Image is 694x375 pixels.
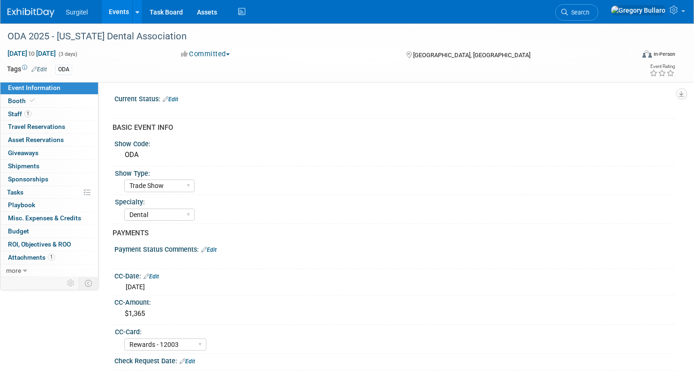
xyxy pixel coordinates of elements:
button: Committed [178,49,234,59]
div: Check Request Date: [114,354,675,366]
span: [DATE] [DATE] [7,49,56,58]
span: Asset Reservations [8,136,64,143]
span: Shipments [8,162,39,170]
img: ExhibitDay [8,8,54,17]
td: Toggle Event Tabs [79,277,98,289]
span: to [27,50,36,57]
a: Attachments1 [0,251,98,264]
span: Travel Reservations [8,123,65,130]
a: Booth [0,95,98,107]
a: Asset Reservations [0,134,98,146]
span: more [6,267,21,274]
span: Event Information [8,84,60,91]
div: Event Rating [649,64,675,69]
div: ODA [55,65,72,75]
td: Personalize Event Tab Strip [63,277,79,289]
span: Staff [8,110,31,118]
span: 1 [24,110,31,117]
span: Misc. Expenses & Credits [8,214,81,222]
span: Surgitel [66,8,88,16]
div: In-Person [653,51,675,58]
a: Edit [31,66,47,73]
span: Giveaways [8,149,38,157]
a: Travel Reservations [0,120,98,133]
i: Booth reservation complete [30,98,35,103]
div: Payment Status Comments: [114,242,675,255]
a: Shipments [0,160,98,172]
div: $1,365 [121,307,668,321]
div: PAYMENTS [113,228,668,238]
span: Search [568,9,589,16]
a: Playbook [0,199,98,211]
div: Event Format [576,49,676,63]
span: Budget [8,227,29,235]
a: Search [555,4,598,21]
a: Edit [180,358,195,365]
div: CC-Date: [114,269,675,281]
span: Playbook [8,201,35,209]
span: (3 days) [58,51,77,57]
span: 1 [48,254,55,261]
div: Current Status: [114,92,675,104]
span: Attachments [8,254,55,261]
a: more [0,264,98,277]
span: Booth [8,97,37,105]
a: Edit [143,273,159,280]
span: Tasks [7,188,23,196]
div: Show Code: [114,137,675,149]
a: Tasks [0,186,98,199]
span: [GEOGRAPHIC_DATA], [GEOGRAPHIC_DATA] [413,52,530,59]
img: Format-Inperson.png [642,50,652,58]
span: Sponsorships [8,175,48,183]
a: ROI, Objectives & ROO [0,238,98,251]
a: Budget [0,225,98,238]
a: Misc. Expenses & Credits [0,212,98,225]
span: ROI, Objectives & ROO [8,240,71,248]
a: Edit [163,96,178,103]
a: Event Information [0,82,98,94]
div: ODA [121,148,668,162]
a: Edit [201,247,217,253]
div: ODA 2025 - [US_STATE] Dental Association [4,28,619,45]
img: Gregory Bullaro [611,5,666,15]
div: CC-Amount: [114,295,675,307]
div: CC-Card: [115,325,671,337]
a: Sponsorships [0,173,98,186]
a: Giveaways [0,147,98,159]
td: Tags [7,64,47,75]
div: Show Type: [115,166,671,178]
span: [DATE] [126,283,145,291]
div: BASIC EVENT INFO [113,123,668,133]
a: Staff1 [0,108,98,120]
div: Specialty: [115,195,671,207]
